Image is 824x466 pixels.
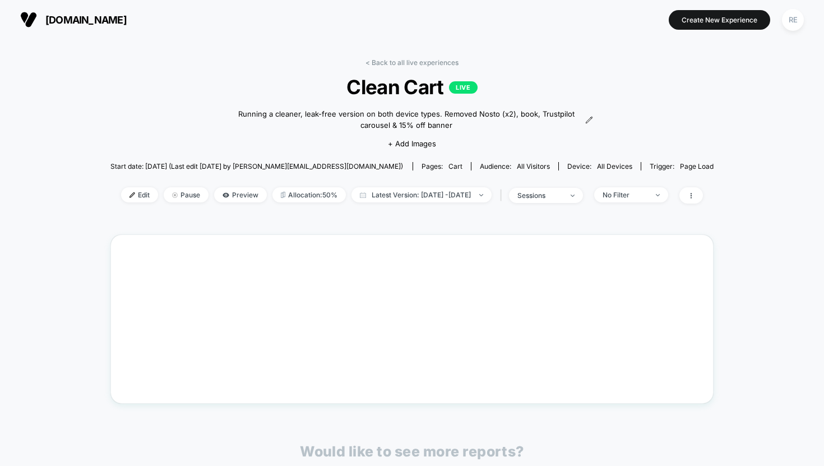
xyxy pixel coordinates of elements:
span: Page Load [680,162,714,170]
a: < Back to all live experiences [365,58,459,67]
p: Would like to see more reports? [300,443,524,460]
span: All Visitors [517,162,550,170]
button: [DOMAIN_NAME] [17,11,130,29]
div: No Filter [603,191,647,199]
span: Running a cleaner, leak-free version on both device types. Removed Nosto (x2), book, Trustpilot c... [231,109,582,131]
span: Preview [214,187,267,202]
div: Pages: [422,162,462,170]
img: calendar [360,192,366,198]
div: Audience: [480,162,550,170]
img: rebalance [281,192,285,198]
img: end [571,195,575,197]
span: | [497,187,509,204]
img: end [656,194,660,196]
span: Allocation: 50% [272,187,346,202]
span: [DOMAIN_NAME] [45,14,127,26]
img: edit [129,192,135,198]
button: Create New Experience [669,10,770,30]
span: cart [448,162,462,170]
button: RE [779,8,807,31]
img: end [172,192,178,198]
span: Pause [164,187,209,202]
img: end [479,194,483,196]
span: Edit [121,187,158,202]
span: all devices [597,162,632,170]
img: Visually logo [20,11,37,28]
span: Device: [558,162,641,170]
div: RE [782,9,804,31]
p: LIVE [449,81,477,94]
div: Trigger: [650,162,714,170]
span: Latest Version: [DATE] - [DATE] [351,187,492,202]
span: Start date: [DATE] (Last edit [DATE] by [PERSON_NAME][EMAIL_ADDRESS][DOMAIN_NAME]) [110,162,403,170]
span: Clean Cart [141,75,684,99]
div: sessions [517,191,562,200]
span: + Add Images [388,139,436,148]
